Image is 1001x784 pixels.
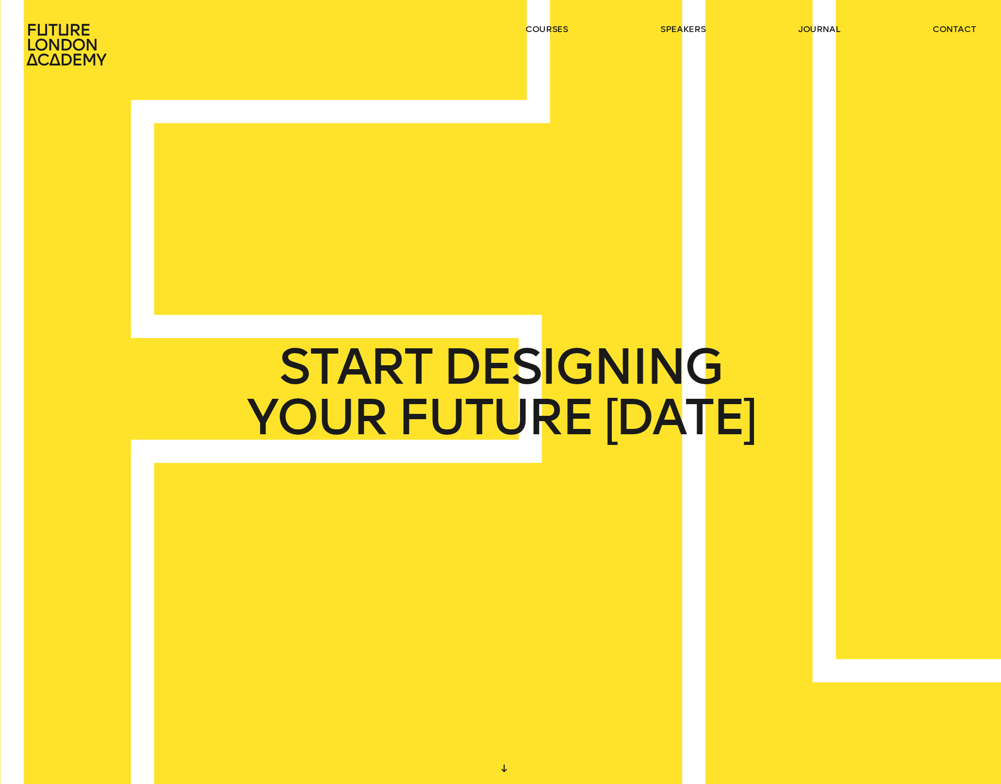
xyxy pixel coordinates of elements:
[397,392,592,443] span: FUTURE
[525,23,568,35] a: courses
[443,341,722,392] span: DESIGNING
[604,392,755,443] span: [DATE]
[933,23,976,35] a: contact
[660,23,706,35] a: speakers
[246,392,386,443] span: YOUR
[279,341,431,392] span: START
[798,23,840,35] a: journal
